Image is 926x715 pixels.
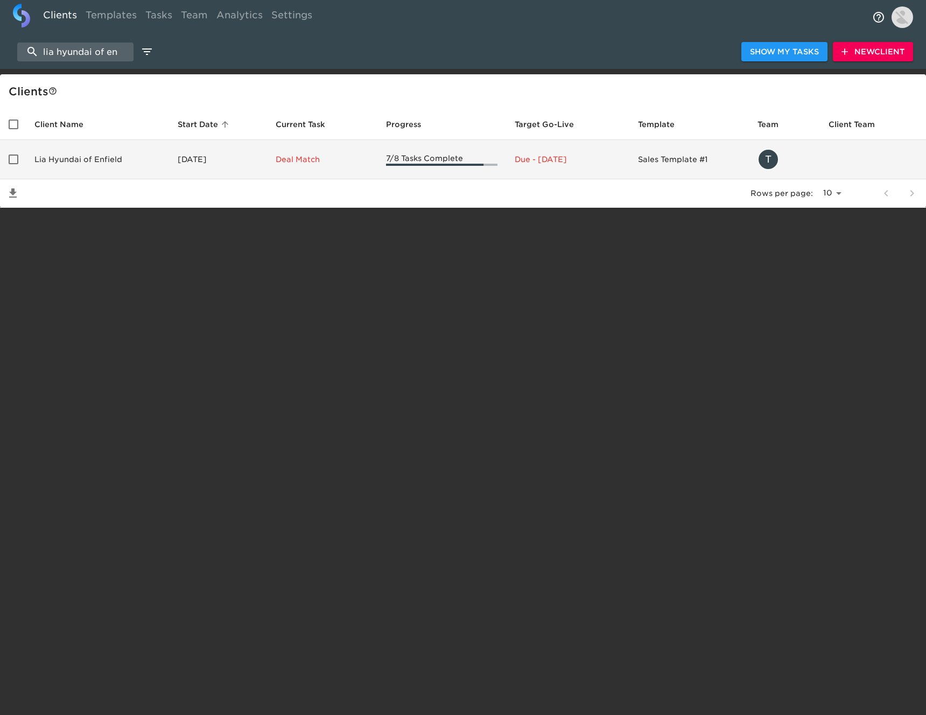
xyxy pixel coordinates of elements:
button: NewClient [833,42,913,62]
span: Progress [386,118,435,131]
a: Tasks [141,4,177,30]
button: edit [138,43,156,61]
span: Calculated based on the start date and the duration of all Tasks contained in this Hub. [515,118,574,131]
a: Analytics [212,4,267,30]
span: Client Name [34,118,97,131]
span: This is the next Task in this Hub that should be completed [276,118,325,131]
span: Start Date [178,118,232,131]
span: New Client [841,45,904,59]
span: Current Task [276,118,339,131]
img: Profile [892,6,913,28]
p: Deal Match [276,154,369,165]
p: Due - [DATE] [515,154,621,165]
span: Client Team [829,118,889,131]
img: logo [13,4,30,27]
span: Target Go-Live [515,118,588,131]
span: Team [757,118,792,131]
td: 7/8 Tasks Complete [377,140,506,179]
p: Rows per page: [750,188,813,199]
select: rows per page [817,185,845,201]
input: search [17,43,134,61]
svg: This is a list of all of your clients and clients shared with you [48,87,57,95]
button: notifications [866,4,892,30]
a: Settings [267,4,317,30]
div: T [757,149,779,170]
td: Sales Template #1 [629,140,748,179]
div: tracy@roadster.com [757,149,812,170]
a: Team [177,4,212,30]
span: Show My Tasks [750,45,819,59]
a: Clients [39,4,81,30]
button: Show My Tasks [741,42,827,62]
td: [DATE] [169,140,267,179]
td: Lia Hyundai of Enfield [26,140,169,179]
span: Template [638,118,689,131]
div: Client s [9,83,922,100]
a: Templates [81,4,141,30]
